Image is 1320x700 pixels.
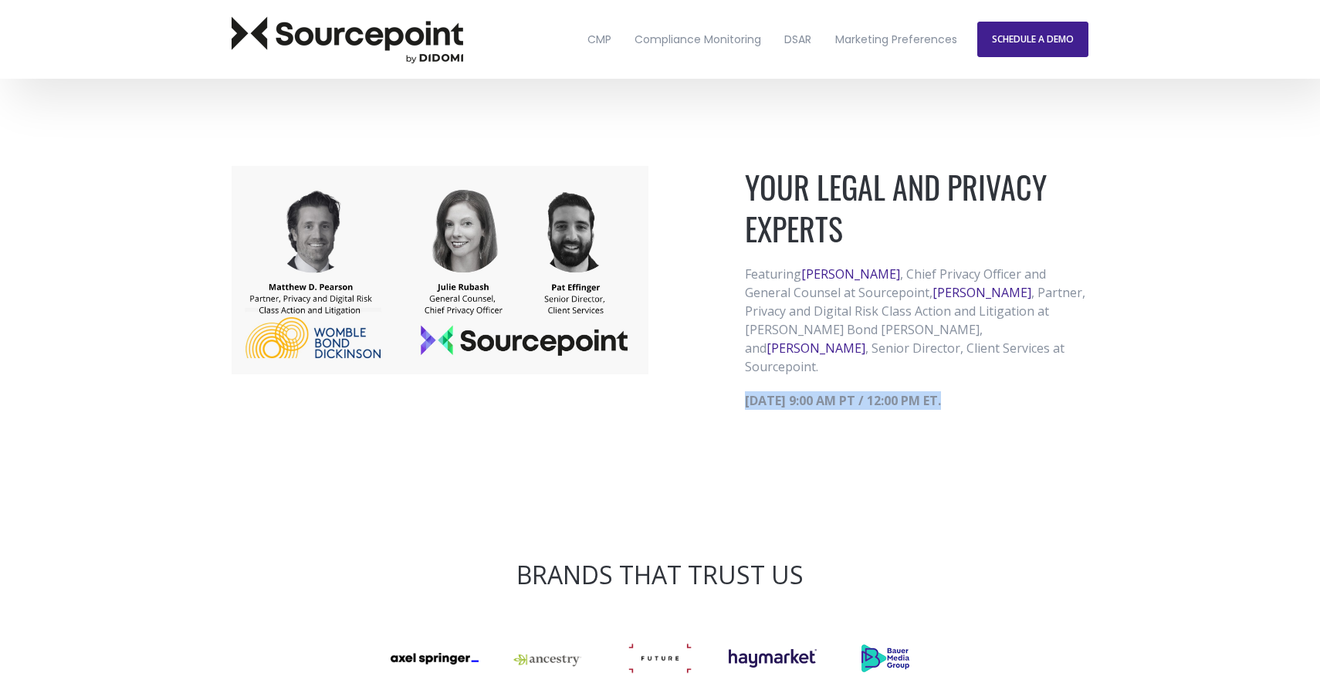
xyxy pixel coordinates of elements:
a: Compliance Monitoring [624,7,771,73]
a: [PERSON_NAME] [801,265,900,282]
a: (Opens in new tab) [841,644,929,672]
nav: Desktop navigation [577,7,967,73]
a: [PERSON_NAME] [932,284,1031,301]
p: Featuring , Chief Privacy Officer and General Counsel at Sourcepoint, , Partner, Privacy and Digi... [745,265,1088,376]
a: Marketing Preferences [824,7,966,73]
a: DSAR [774,7,821,73]
strong: [DATE] 9:00 AM PT / 12:00 PM ET [745,392,941,409]
img: Template [232,166,648,374]
span: . [938,392,941,409]
img: bauer media group-2 [861,644,909,672]
a: CMP [577,7,621,73]
img: future-edit-1 [616,642,704,675]
a: [PERSON_NAME] [767,340,865,357]
img: Haymarket_Logo_Blue-1 [729,649,817,668]
a: SCHEDULE A DEMO [977,22,1088,57]
img: AxelSpringer_Logo_long_Black-Ink_sRGB-e1646755349276 [391,653,479,664]
img: Sourcepoint Logo Dark [232,16,463,63]
h1: YOUR LEGAL AND PRIVACY EXPERTS [745,166,1088,249]
img: Ancestry.com-Logo.wine_-e1646767206539 [503,648,591,671]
